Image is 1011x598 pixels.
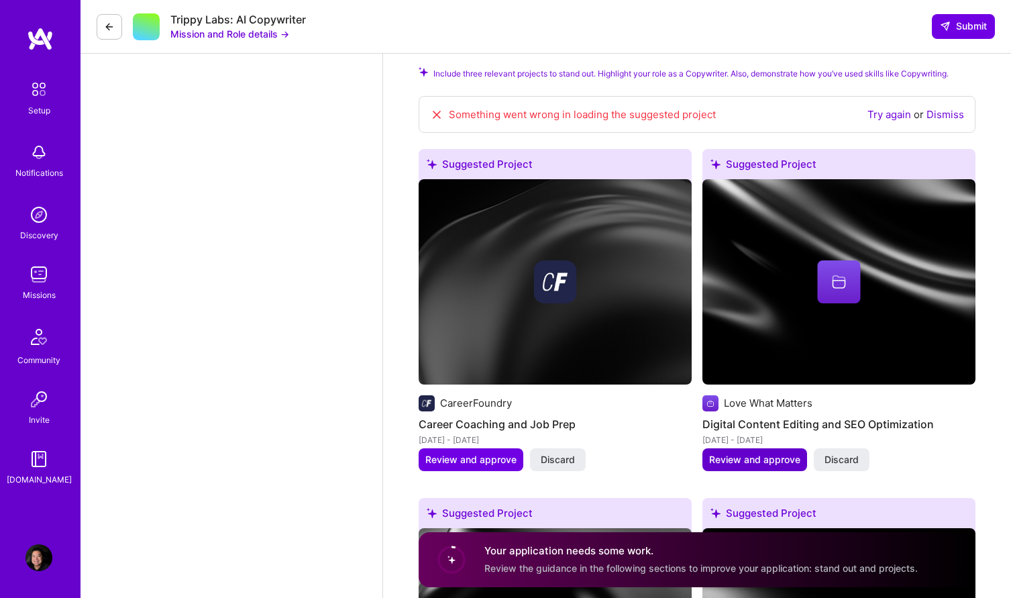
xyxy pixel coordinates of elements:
div: Invite [29,413,50,427]
div: [DATE] - [DATE] [702,433,975,447]
span: Review and approve [425,453,517,466]
div: Discovery [20,228,58,242]
div: Community [17,353,60,367]
div: Suggested Project [702,498,975,534]
span: Discard [541,453,575,466]
img: teamwork [25,261,52,288]
a: Try again [867,108,911,121]
span: Include three relevant projects to stand out. Highlight your role as a Copywriter. Also, demonstr... [433,67,949,80]
img: logo [27,27,54,51]
img: cover [419,179,692,384]
i: icon SlimRedX [430,108,443,121]
i: icon SuggestedTeams [710,508,721,518]
h4: Digital Content Editing and SEO Optimization [702,415,975,433]
div: Suggested Project [419,498,692,534]
div: Notifications [15,166,63,180]
div: Suggested Project [419,149,692,185]
i: icon SuggestedTeams [427,508,437,518]
img: Company logo [419,395,435,411]
div: Something went wrong in loading the suggested project [430,107,716,122]
h4: Your application needs some work. [484,544,918,558]
i: icon SuggestedTeams [427,159,437,169]
img: discovery [25,201,52,228]
span: Review and approve [709,453,800,466]
div: [DOMAIN_NAME] [7,472,72,487]
div: [DATE] - [DATE] [419,433,692,447]
span: Discard [824,453,859,466]
div: Trippy Labs: AI Copywriter [170,13,306,27]
i: icon LeftArrowDark [104,21,115,32]
div: Love What Matters [724,396,812,410]
img: Company logo [702,395,719,411]
div: CareerFoundry [440,396,512,410]
div: or [867,107,964,122]
img: guide book [25,446,52,472]
span: Review the guidance in the following sections to improve your application: stand out and projects. [484,562,918,574]
span: Submit [940,19,987,33]
img: Invite [25,386,52,413]
button: Mission and Role details → [170,27,289,41]
div: Missions [23,288,56,302]
a: Dismiss [926,108,964,121]
img: Community [23,321,55,353]
img: User Avatar [25,544,52,571]
img: Company logo [534,260,577,303]
div: Setup [28,103,50,117]
i: Check [419,67,428,77]
img: cover [702,179,975,384]
i: icon SuggestedTeams [710,159,721,169]
div: Suggested Project [702,149,975,185]
img: bell [25,139,52,166]
i: icon SendLight [940,21,951,32]
img: setup [25,75,53,103]
h4: Career Coaching and Job Prep [419,415,692,433]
